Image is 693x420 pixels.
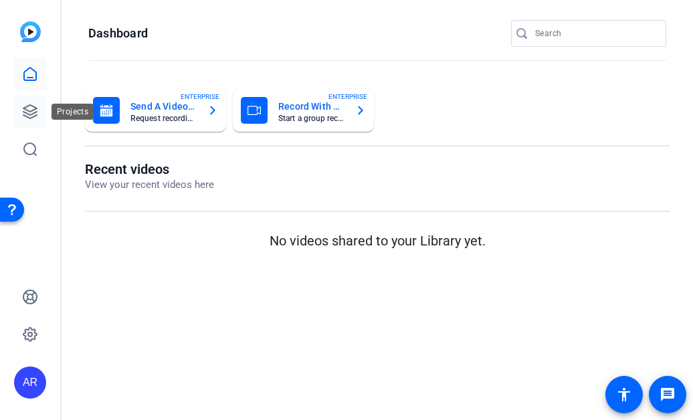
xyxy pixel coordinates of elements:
[130,114,197,122] mat-card-subtitle: Request recordings from anyone, anywhere
[278,98,344,114] mat-card-title: Record With Others
[20,21,41,42] img: blue-gradient.svg
[233,89,374,132] button: Record With OthersStart a group recording sessionENTERPRISE
[88,25,148,41] h1: Dashboard
[85,177,214,193] p: View your recent videos here
[85,231,670,251] p: No videos shared to your Library yet.
[535,25,656,41] input: Search
[278,114,344,122] mat-card-subtitle: Start a group recording session
[660,387,676,403] mat-icon: message
[14,366,46,399] div: AR
[130,98,197,114] mat-card-title: Send A Video Request
[328,92,367,102] span: ENTERPRISE
[85,89,226,132] button: Send A Video RequestRequest recordings from anyone, anywhereENTERPRISE
[181,92,219,102] span: ENTERPRISE
[52,104,94,120] div: Projects
[85,161,214,177] h1: Recent videos
[616,387,632,403] mat-icon: accessibility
